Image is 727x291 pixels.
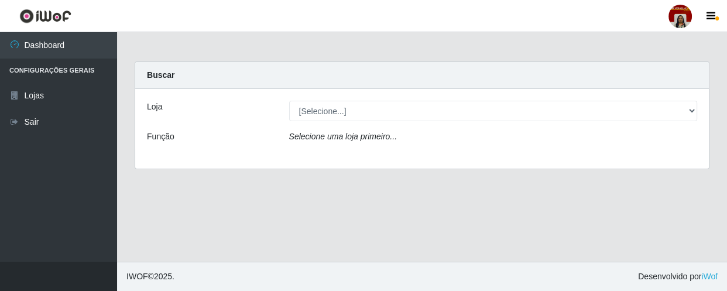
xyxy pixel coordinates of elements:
span: Desenvolvido por [638,271,718,283]
strong: Buscar [147,70,174,80]
label: Função [147,131,174,143]
span: IWOF [126,272,148,281]
a: iWof [701,272,718,281]
label: Loja [147,101,162,113]
span: © 2025 . [126,271,174,283]
img: CoreUI Logo [19,9,71,23]
i: Selecione uma loja primeiro... [289,132,397,141]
